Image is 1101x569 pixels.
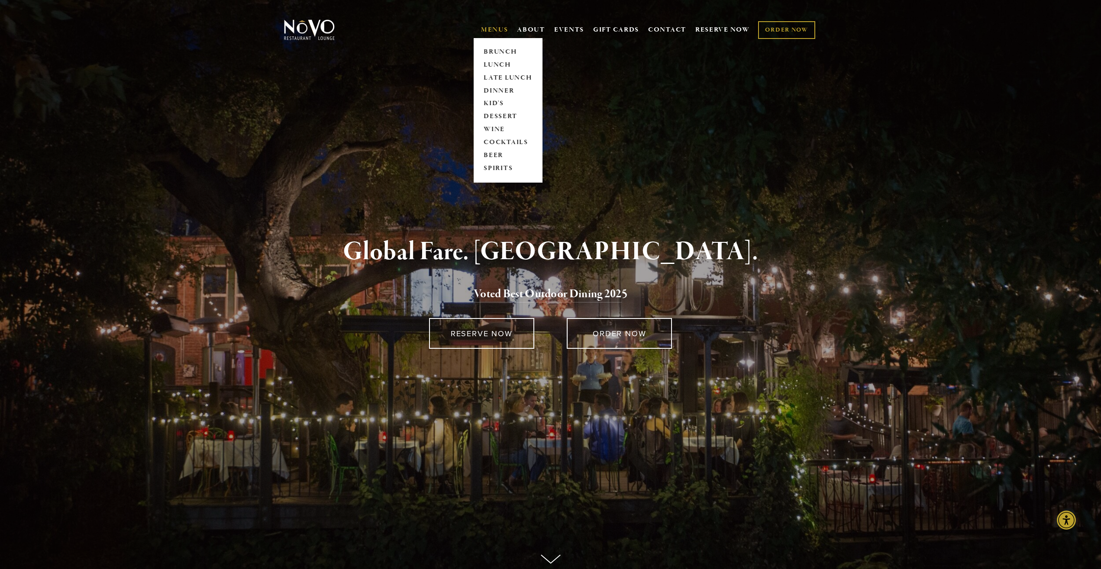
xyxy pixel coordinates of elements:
a: GIFT CARDS [593,22,639,38]
a: Voted Best Outdoor Dining 202 [474,286,622,303]
a: WINE [481,123,535,136]
a: ORDER NOW [758,21,815,39]
img: Novo Restaurant &amp; Lounge [282,19,336,41]
a: DINNER [481,84,535,97]
strong: Global Fare. [GEOGRAPHIC_DATA]. [343,235,758,268]
div: Accessibility Menu [1057,511,1076,530]
a: BEER [481,149,535,162]
a: KID'S [481,97,535,110]
a: ORDER NOW [567,318,672,349]
a: DESSERT [481,110,535,123]
a: RESERVE NOW [429,318,534,349]
a: SPIRITS [481,162,535,175]
a: CONTACT [648,22,686,38]
a: LUNCH [481,58,535,71]
a: MENUS [481,26,508,34]
a: ABOUT [517,26,545,34]
h2: 5 [298,285,803,303]
a: RESERVE NOW [695,22,750,38]
a: BRUNCH [481,45,535,58]
a: LATE LUNCH [481,71,535,84]
a: EVENTS [554,26,584,34]
a: COCKTAILS [481,136,535,149]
